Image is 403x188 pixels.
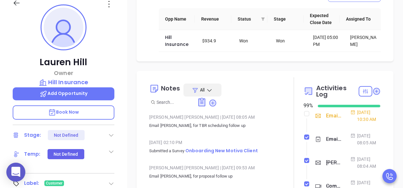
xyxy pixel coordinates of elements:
[340,8,376,30] th: Assigned To
[326,111,341,121] div: Email [PERSON_NAME] proposal follow up - [PERSON_NAME]
[350,132,381,146] div: [DATE] 08:05 AM
[238,16,259,22] span: Status
[195,8,231,30] th: Revenue
[54,149,78,159] div: Not Defined
[304,8,340,30] th: Expected Close Date
[165,34,189,47] a: Hill Insurance
[159,8,195,30] th: Opp Name
[48,109,79,115] span: Book Now
[149,122,284,129] p: Email [PERSON_NAME], for TBR scheduling follow up
[200,87,205,93] span: All
[260,14,266,24] span: filter
[54,130,78,140] div: Not Defined
[24,130,41,140] div: Stage:
[149,163,284,172] div: [PERSON_NAME] [PERSON_NAME] [DATE] 09:53 AM
[316,85,359,97] span: Activities Log
[350,156,381,170] div: [DATE] 08:04 AM
[24,179,39,188] div: Label:
[267,8,304,30] th: Stage
[13,78,114,87] a: Hill Insurance
[220,115,221,120] span: |
[326,158,341,167] div: [PERSON_NAME], got 10 mins?
[161,85,180,91] div: Notes
[40,90,88,97] span: Add Opportunity
[46,180,63,187] span: Customer
[149,138,284,147] div: [DATE] 02:10 PM
[149,172,284,180] p: Email [PERSON_NAME], for proposal follow up
[13,57,114,68] p: Lauren Hill
[202,37,230,44] div: $934.9
[304,102,310,110] div: 99 %
[261,17,265,21] span: filter
[13,69,114,77] p: Owner
[157,99,190,106] input: Search...
[276,37,304,44] div: Won
[350,34,378,48] div: [PERSON_NAME]
[149,112,284,122] div: [PERSON_NAME] [PERSON_NAME] [DATE] 08:05 AM
[313,34,341,48] div: [DATE] 05:00 PM
[24,149,41,159] div: Temp:
[350,109,381,123] div: [DATE] 10:30 AM
[220,165,221,170] span: |
[149,147,284,155] p: Submitted a Survey
[326,135,341,144] div: Email [PERSON_NAME], for TBR scheduling follow up
[239,37,267,44] div: Won
[44,8,83,47] img: profile-user
[185,147,258,154] span: Onboarding New Motiva Client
